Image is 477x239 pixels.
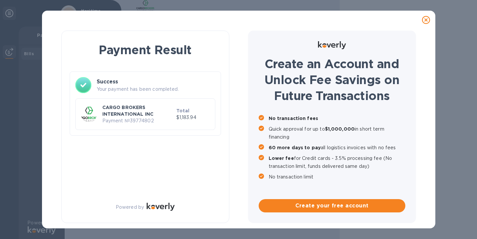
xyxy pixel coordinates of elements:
[269,125,405,141] p: Quick approval for up to in short term financing
[102,117,174,124] p: Payment № 39774802
[269,156,294,161] b: Lower fee
[269,144,405,152] p: all logistics invoices with no fees
[269,145,321,150] b: 60 more days to pay
[318,41,346,49] img: Logo
[269,154,405,170] p: for Credit cards - 3.5% processing fee (No transaction limit, funds delivered same day)
[102,104,174,117] p: CARGO BROKERS INTERNATIONAL INC
[269,173,405,181] p: No transaction limit
[176,108,190,113] b: Total
[72,42,218,58] h1: Payment Result
[325,126,355,132] b: $1,000,000
[259,199,405,212] button: Create your free account
[116,204,144,211] p: Powered by
[264,202,400,210] span: Create your free account
[269,116,318,121] b: No transaction fees
[259,56,405,104] h1: Create an Account and Unlock Fee Savings on Future Transactions
[97,78,215,86] h3: Success
[176,114,210,121] p: $1,183.94
[97,86,215,93] p: Your payment has been completed.
[147,203,175,211] img: Logo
